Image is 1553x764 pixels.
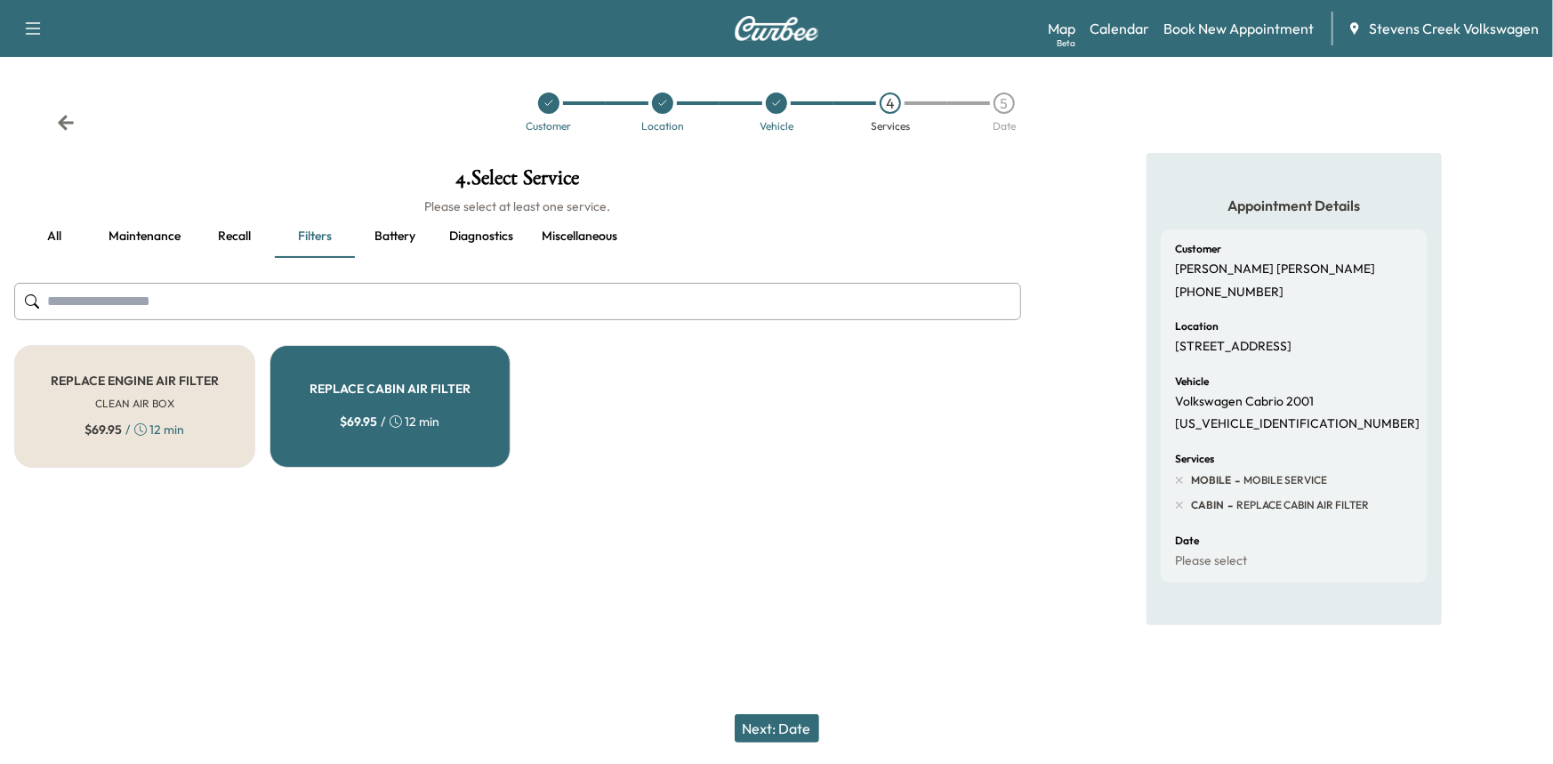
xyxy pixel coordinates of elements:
[1175,416,1420,432] p: [US_VEHICLE_IDENTIFICATION_NUMBER]
[1191,473,1231,487] span: MOBILE
[734,16,819,41] img: Curbee Logo
[85,421,123,438] span: $ 69.95
[355,215,435,258] button: Battery
[1163,18,1314,39] a: Book New Appointment
[641,121,684,132] div: Location
[1175,394,1314,410] p: Volkswagen Cabrio 2001
[735,714,819,743] button: Next: Date
[275,215,355,258] button: Filters
[1175,285,1283,301] p: [PHONE_NUMBER]
[341,413,440,430] div: / 12 min
[14,215,1021,258] div: basic tabs example
[1175,321,1219,332] h6: Location
[94,215,195,258] button: Maintenance
[57,114,75,132] div: Back
[1175,454,1214,464] h6: Services
[527,215,632,258] button: Miscellaneous
[1161,196,1428,215] h5: Appointment Details
[85,421,185,438] div: / 12 min
[14,197,1021,215] h6: Please select at least one service.
[1233,498,1369,512] span: REPLACE CABIN AIR FILTER
[1231,471,1240,489] span: -
[1175,553,1247,569] p: Please select
[1369,18,1539,39] span: Stevens Creek Volkswagen
[51,374,219,387] h5: REPLACE ENGINE AIR FILTER
[880,92,901,114] div: 4
[1048,18,1075,39] a: MapBeta
[1175,244,1221,254] h6: Customer
[95,396,174,412] h6: CLEAN AIR BOX
[1175,376,1209,387] h6: Vehicle
[1224,496,1233,514] span: -
[14,167,1021,197] h1: 4 . Select Service
[1175,261,1375,277] p: [PERSON_NAME] [PERSON_NAME]
[871,121,910,132] div: Services
[1240,473,1327,487] span: MOBILE SERVICE
[435,215,527,258] button: Diagnostics
[527,121,572,132] div: Customer
[1175,535,1199,546] h6: Date
[1057,36,1075,50] div: Beta
[1090,18,1149,39] a: Calendar
[760,121,793,132] div: Vehicle
[994,92,1015,114] div: 5
[1175,339,1291,355] p: [STREET_ADDRESS]
[14,215,94,258] button: all
[1191,498,1224,512] span: CABIN
[195,215,275,258] button: Recall
[993,121,1016,132] div: Date
[310,382,471,395] h5: REPLACE CABIN AIR FILTER
[341,413,378,430] span: $ 69.95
